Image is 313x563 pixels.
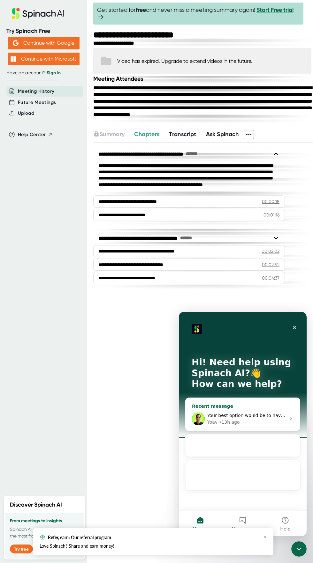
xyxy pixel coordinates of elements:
div: Close [110,10,121,22]
span: Home [14,215,28,219]
span: Your best option would be to have the host log in and delete the meeting. [28,101,194,106]
div: Meeting Attendees [93,75,313,82]
span: Ask Spinach [206,131,239,138]
button: Meeting History [18,88,54,95]
button: Messages [42,199,85,224]
div: Upgrade to access [93,130,134,139]
img: Aehbyd4JwY73AAAAAElFTkSuQmCC [13,40,19,46]
div: 00:00:18 [262,198,279,205]
span: Chapters [134,131,159,138]
button: Summary [93,130,125,139]
span: Messages [53,215,75,219]
div: 00:02:52 [262,261,279,268]
a: Start Free trial [256,6,294,13]
div: 00:04:37 [262,275,279,281]
button: Ask Spinach [206,130,239,139]
h3: From meetings to insights [10,518,79,523]
div: Yoav [28,107,39,114]
span: Get started for and never miss a meeting summary again! [97,6,300,21]
button: Future Meetings [18,99,56,106]
button: Chapters [134,130,159,139]
div: 00:02:02 [262,248,279,254]
p: Spinach AI is a new way to get the most from your meetings [10,526,79,539]
button: Continue with Microsoft [8,53,80,65]
span: Help [101,215,111,219]
div: • 13h ago [40,107,61,114]
button: Upload [18,110,34,117]
div: Video has expired. Upgrade to extend videos in the future. [117,58,252,64]
button: Try free [10,545,33,553]
div: 00:01:16 [263,212,279,218]
span: Help Center [18,131,46,138]
div: Try Spinach Free [6,27,80,35]
a: Sign in [47,70,61,76]
button: Help [85,199,128,224]
button: Continue with Google [8,37,80,49]
b: free [136,6,146,13]
div: Have an account? [6,70,80,76]
button: Transcript [169,130,196,139]
iframe: Intercom live chat [179,312,307,536]
iframe: Intercom live chat [291,541,307,557]
button: Help Center [18,131,53,138]
span: Summary [100,131,125,138]
span: Transcript [169,131,196,138]
h2: Discover Spinach AI [10,501,62,509]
